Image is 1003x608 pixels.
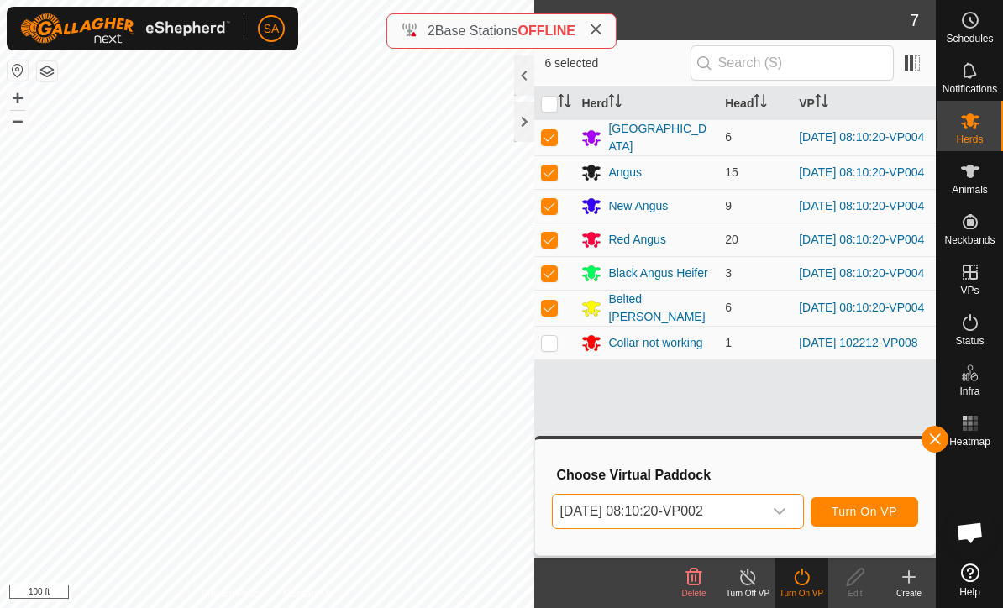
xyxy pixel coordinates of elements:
span: 1 [725,336,732,349]
div: Angus [608,164,642,181]
span: 6 [725,130,732,144]
span: Turn On VP [832,505,897,518]
h2: Herds [544,10,909,30]
span: SA [264,20,280,38]
span: 15 [725,165,738,179]
span: OFFLINE [518,24,575,38]
a: Privacy Policy [201,586,264,601]
a: [DATE] 08:10:20-VP004 [799,130,924,144]
a: [DATE] 08:10:20-VP004 [799,266,924,280]
img: Gallagher Logo [20,13,230,44]
a: [DATE] 08:10:20-VP004 [799,233,924,246]
a: [DATE] 102212-VP008 [799,336,917,349]
div: Collar not working [608,334,702,352]
p-sorticon: Activate to sort [815,97,828,110]
div: Black Angus Heifer [608,265,707,282]
span: Neckbands [944,235,995,245]
div: Turn Off VP [721,587,775,600]
input: Search (S) [691,45,894,81]
div: Edit [828,587,882,600]
p-sorticon: Activate to sort [754,97,767,110]
button: Turn On VP [811,497,918,527]
span: 2025-09-25 08:10:20-VP002 [553,495,762,528]
div: Belted [PERSON_NAME] [608,291,712,326]
span: Herds [956,134,983,144]
div: Open chat [945,507,995,558]
span: 6 [725,301,732,314]
a: [DATE] 08:10:20-VP004 [799,301,924,314]
span: Base Stations [435,24,518,38]
button: + [8,88,28,108]
span: Delete [682,589,706,598]
span: Heatmap [949,437,990,447]
span: VPs [960,286,979,296]
span: 3 [725,266,732,280]
p-sorticon: Activate to sort [558,97,571,110]
a: [DATE] 08:10:20-VP004 [799,199,924,212]
p-sorticon: Activate to sort [608,97,622,110]
div: New Angus [608,197,668,215]
span: Animals [952,185,988,195]
div: Create [882,587,936,600]
th: VP [792,87,936,120]
div: Red Angus [608,231,666,249]
a: [DATE] 08:10:20-VP004 [799,165,924,179]
span: 6 selected [544,55,690,72]
div: dropdown trigger [763,495,796,528]
span: 2 [428,24,435,38]
span: Status [955,336,984,346]
div: Turn On VP [775,587,828,600]
span: 20 [725,233,738,246]
a: Help [937,557,1003,604]
a: Contact Us [284,586,333,601]
h3: Choose Virtual Paddock [556,467,918,483]
th: Herd [575,87,718,120]
span: Help [959,587,980,597]
button: Map Layers [37,61,57,81]
th: Head [718,87,792,120]
span: Notifications [943,84,997,94]
span: 7 [910,8,919,33]
span: 9 [725,199,732,212]
span: Schedules [946,34,993,44]
div: [GEOGRAPHIC_DATA] [608,120,712,155]
button: – [8,110,28,130]
button: Reset Map [8,60,28,81]
span: Infra [959,386,979,396]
